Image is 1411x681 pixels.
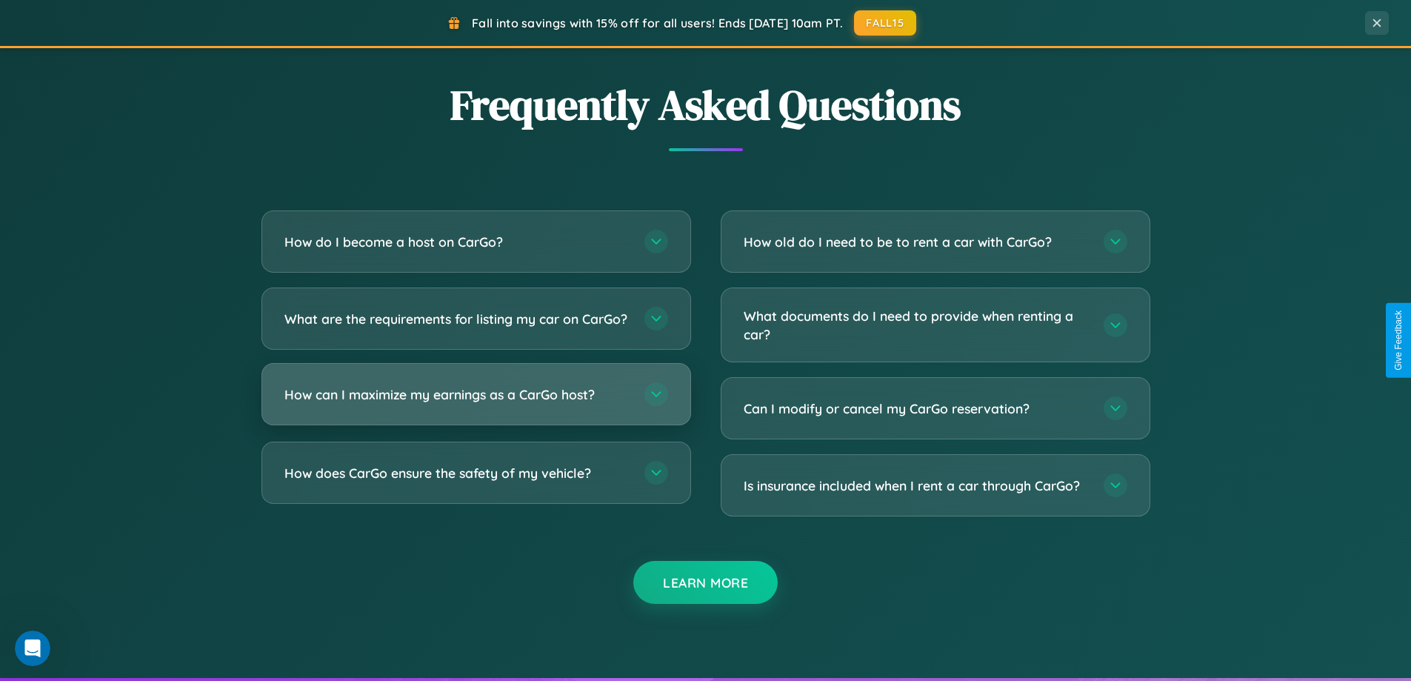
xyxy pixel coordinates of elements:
[744,399,1089,418] h3: Can I modify or cancel my CarGo reservation?
[284,233,630,251] h3: How do I become a host on CarGo?
[284,385,630,404] h3: How can I maximize my earnings as a CarGo host?
[744,233,1089,251] h3: How old do I need to be to rent a car with CarGo?
[15,631,50,666] iframe: Intercom live chat
[854,10,916,36] button: FALL15
[472,16,843,30] span: Fall into savings with 15% off for all users! Ends [DATE] 10am PT.
[284,310,630,328] h3: What are the requirements for listing my car on CarGo?
[744,476,1089,495] h3: Is insurance included when I rent a car through CarGo?
[1393,310,1404,371] div: Give Feedback
[261,76,1150,133] h2: Frequently Asked Questions
[284,464,630,482] h3: How does CarGo ensure the safety of my vehicle?
[744,307,1089,343] h3: What documents do I need to provide when renting a car?
[633,561,778,604] button: Learn More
